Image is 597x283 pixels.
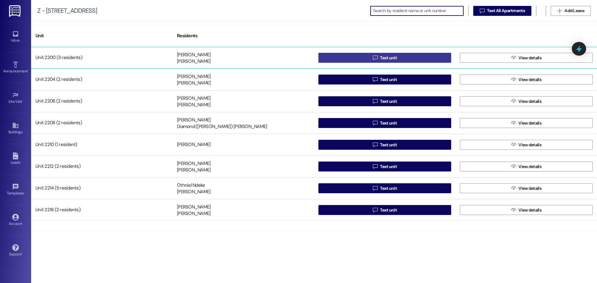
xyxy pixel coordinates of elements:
div: Unit 2200 (3 residents) [31,52,173,64]
div: [PERSON_NAME] [177,189,211,195]
div: [PERSON_NAME] [177,52,211,58]
div: Unit [31,28,173,43]
button: Text unit [318,75,451,84]
span: • [22,98,23,103]
i:  [511,99,516,104]
i:  [511,186,516,191]
a: Inbox [3,29,28,45]
span: View details [518,76,541,83]
img: ResiDesk Logo [9,5,22,17]
button: View details [460,96,593,106]
span: View details [518,142,541,148]
i:  [373,55,377,60]
button: View details [460,183,593,193]
span: Text unit [380,76,397,83]
div: Unit 2210 (1 resident) [31,139,173,151]
span: Text unit [380,207,397,213]
span: Text unit [380,55,397,61]
span: Text unit [380,98,397,105]
i:  [373,142,377,147]
button: Text unit [318,183,451,193]
button: Text unit [318,96,451,106]
i:  [373,164,377,169]
div: [PERSON_NAME] [177,204,211,210]
i:  [511,164,516,169]
div: [PERSON_NAME] [177,211,211,217]
div: [PERSON_NAME] [177,167,211,174]
i:  [373,186,377,191]
span: Text unit [380,120,397,126]
i:  [511,121,516,126]
span: Text unit [380,185,397,192]
a: Templates • [3,181,28,198]
button: Add Lease [551,6,591,16]
div: Residents [173,28,314,43]
div: [PERSON_NAME] [177,117,211,123]
a: Site Visit • [3,90,28,107]
div: Unit 2204 (2 residents) [31,73,173,86]
i:  [511,208,516,212]
button: View details [460,162,593,171]
i:  [557,8,562,13]
span: Text All Apartments [487,7,525,14]
button: Text unit [318,53,451,63]
div: Unit 2214 (5 residents) [31,182,173,194]
i:  [511,142,516,147]
button: Text unit [318,140,451,150]
span: • [28,68,29,72]
a: Leads [3,151,28,167]
div: [PERSON_NAME] [177,80,211,87]
a: Support [3,242,28,259]
i:  [373,77,377,82]
div: Othniel Ndeke [177,182,205,189]
div: Unit 2208 (2 residents) [31,117,173,129]
div: [PERSON_NAME] [177,102,211,108]
div: Diamond ([PERSON_NAME]) [PERSON_NAME] [177,124,267,130]
button: Text unit [318,118,451,128]
span: View details [518,120,541,126]
span: Text unit [380,142,397,148]
span: View details [518,55,541,61]
div: Unit 2206 (2 residents) [31,95,173,107]
div: [PERSON_NAME] [177,160,211,167]
i:  [511,55,516,60]
div: [PERSON_NAME] [177,95,211,102]
i:  [373,121,377,126]
span: View details [518,98,541,105]
button: View details [460,205,593,215]
span: View details [518,185,541,192]
button: View details [460,118,593,128]
span: Add Lease [564,7,584,14]
button: Text unit [318,162,451,171]
button: View details [460,75,593,84]
div: [PERSON_NAME] [177,142,211,148]
button: View details [460,140,593,150]
button: Text All Apartments [473,6,531,16]
div: Unit 2216 (2 residents) [31,204,173,216]
div: Z - [STREET_ADDRESS] [37,7,97,14]
i:  [511,77,516,82]
i:  [373,208,377,212]
span: View details [518,207,541,213]
span: View details [518,163,541,170]
button: Text unit [318,205,451,215]
input: Search by resident name or unit number [373,7,463,15]
div: Unit 2212 (2 residents) [31,160,173,173]
button: View details [460,53,593,63]
a: Account [3,212,28,229]
span: Text unit [380,163,397,170]
div: [PERSON_NAME] [177,73,211,80]
a: Buildings [3,120,28,137]
span: • [24,190,25,194]
i:  [480,8,484,13]
i:  [373,99,377,104]
div: [PERSON_NAME] [177,58,211,65]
